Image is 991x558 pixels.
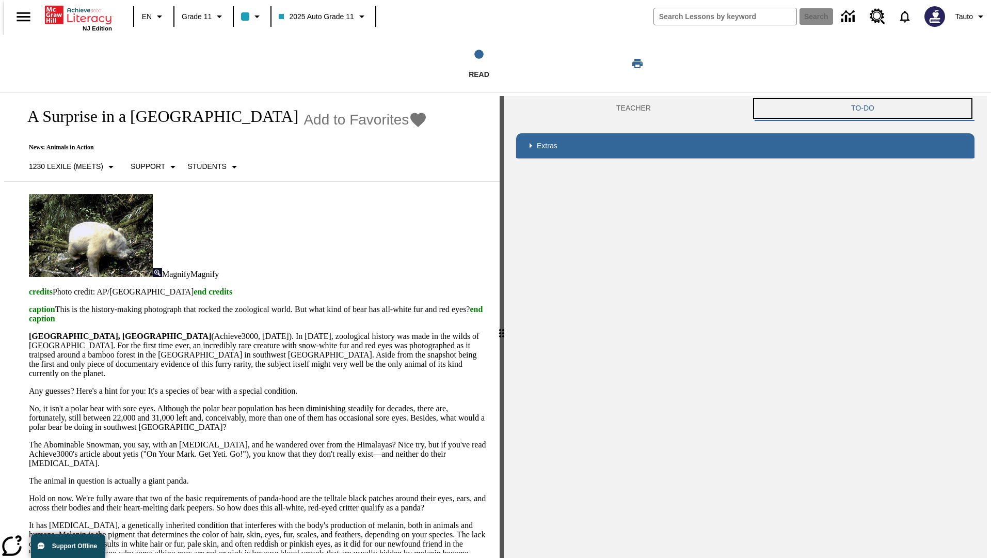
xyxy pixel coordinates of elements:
p: This is the history-making photograph that rocked the zoological world. But what kind of bear has... [29,305,487,323]
p: News: Animals in Action [17,144,427,151]
button: Grade: Grade 11, Select a grade [178,7,230,26]
button: Select a new avatar [918,3,951,30]
span: Tauto [955,11,973,22]
h1: A Surprise in a [GEOGRAPHIC_DATA] [17,107,298,126]
img: Avatar [924,6,945,27]
p: 1230 Lexile (Meets) [29,161,103,172]
p: Students [187,161,226,172]
button: Read step 1 of 1 [345,35,613,92]
a: Data Center [835,3,864,31]
span: NJ Edition [83,25,112,32]
p: Extras [537,141,557,151]
button: Add to Favorites - A Surprise in a Bamboo Forest [303,111,427,129]
div: Press Enter or Spacebar and then press right and left arrow keys to move the slider [500,96,504,558]
button: Class color is light blue. Change class color [237,7,267,26]
div: reading [4,96,500,553]
button: Teacher [516,96,751,121]
p: The Abominable Snowman, you say, with an [MEDICAL_DATA], and he wandered over from the Himalayas?... [29,440,487,468]
button: Print [621,54,654,73]
p: No, it isn't a polar bear with sore eyes. Although the polar bear population has been diminishing... [29,404,487,432]
p: Hold on now. We're fully aware that two of the basic requirements of panda-hood are the telltale ... [29,494,487,513]
span: Magnify [162,270,190,278]
span: Grade 11 [182,11,212,22]
p: (Achieve3000, [DATE]). In [DATE], zoological history was made in the wilds of [GEOGRAPHIC_DATA]. ... [29,332,487,378]
button: Scaffolds, Support [126,158,183,176]
a: Notifications [891,3,918,30]
span: Support Offline [52,542,97,550]
button: Language: EN, Select a language [137,7,170,26]
button: TO-DO [751,96,974,121]
span: credits [29,287,53,296]
p: The animal in question is actually a giant panda. [29,476,487,486]
button: Class: 2025 Auto Grade 11, Select your class [275,7,372,26]
div: Extras [516,133,974,158]
span: Add to Favorites [303,112,409,128]
span: EN [142,11,152,22]
button: Support Offline [31,534,105,558]
div: Instructional Panel Tabs [516,96,974,121]
div: activity [504,96,987,558]
input: search field [654,8,796,25]
p: Any guesses? Here's a hint for you: It's a species of bear with a special condition. [29,386,487,396]
div: Home [45,4,112,32]
button: Select Lexile, 1230 Lexile (Meets) [25,158,121,176]
button: Open side menu [8,2,39,32]
span: 2025 Auto Grade 11 [279,11,354,22]
span: end caption [29,305,483,323]
span: caption [29,305,55,314]
img: albino pandas in China are sometimes mistaken for polar bears [29,194,153,277]
span: Magnify [190,270,219,278]
a: Resource Center, Will open in new tab [864,3,891,30]
button: Profile/Settings [951,7,991,26]
span: Read [469,70,489,79]
p: Support [131,161,165,172]
strong: [GEOGRAPHIC_DATA], [GEOGRAPHIC_DATA] [29,332,211,340]
span: end credits [194,287,232,296]
button: Select Student [183,158,244,176]
img: Magnify [153,268,162,277]
p: Photo credit: AP/[GEOGRAPHIC_DATA] [29,287,487,297]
